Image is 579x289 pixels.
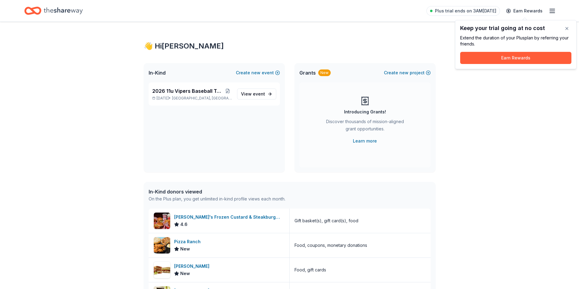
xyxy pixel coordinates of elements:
[295,217,358,224] div: Gift basket(s), gift card(s), food
[149,69,166,76] span: In-Kind
[172,96,232,101] span: [GEOGRAPHIC_DATA], [GEOGRAPHIC_DATA]
[152,87,224,95] span: 2026 11u Vipers Baseball Team Fundraiser
[399,69,408,76] span: new
[299,69,316,76] span: Grants
[502,5,546,16] a: Earn Rewards
[180,270,190,277] span: New
[295,242,367,249] div: Food, coupons, monetary donations
[154,237,170,254] img: Image for Pizza Ranch
[435,7,496,15] span: Plus trial ends on 3AM[DATE]
[318,69,331,76] div: New
[24,4,83,18] a: Home
[154,262,170,278] img: Image for Milio's
[241,90,265,98] span: View
[180,245,190,253] span: New
[149,188,285,195] div: In-Kind donors viewed
[174,263,212,270] div: [PERSON_NAME]
[144,41,436,51] div: 👋 Hi [PERSON_NAME]
[460,52,571,64] button: Earn Rewards
[295,266,326,274] div: Food, gift cards
[324,118,406,135] div: Discover thousands of mission-aligned grant opportunities.
[152,96,232,101] p: [DATE] •
[426,6,500,16] a: Plus trial ends on 3AM[DATE]
[460,25,571,31] div: Keep your trial going at no cost
[251,69,260,76] span: new
[344,108,386,116] div: Introducing Grants!
[253,91,265,96] span: event
[180,221,188,228] span: 4.6
[236,69,280,76] button: Createnewevent
[460,35,571,47] div: Extend the duration of your Plus plan by referring your friends.
[353,137,377,145] a: Learn more
[174,238,203,245] div: Pizza Ranch
[237,89,276,99] a: View event
[149,195,285,203] div: On the Plus plan, you get unlimited in-kind profile views each month.
[384,69,431,76] button: Createnewproject
[154,213,170,229] img: Image for Freddy's Frozen Custard & Steakburgers
[174,213,284,221] div: [PERSON_NAME]'s Frozen Custard & Steakburgers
